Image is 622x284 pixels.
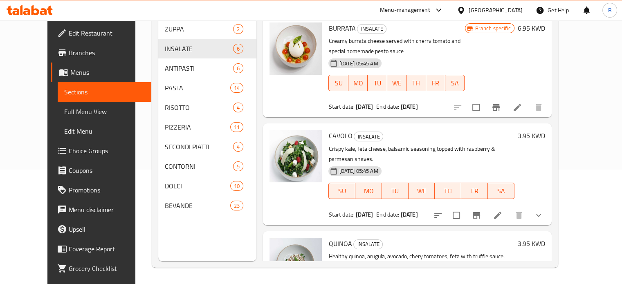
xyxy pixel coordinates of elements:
[51,141,151,161] a: Choice Groups
[230,201,243,210] div: items
[486,98,506,117] button: Branch-specific-item
[512,103,522,112] a: Edit menu item
[158,157,256,176] div: CONTORNI5
[357,24,386,34] div: INSALATE
[234,163,243,170] span: 5
[234,25,243,33] span: 2
[354,132,383,141] div: INSALATE
[58,102,151,121] a: Full Menu View
[387,75,406,91] button: WE
[70,67,145,77] span: Menus
[608,6,611,15] span: B
[165,201,230,210] span: BEVANDE
[233,24,243,34] div: items
[406,75,426,91] button: TH
[469,6,523,15] div: [GEOGRAPHIC_DATA]
[165,122,230,132] div: PIZZERIA
[518,22,545,34] h6: 6.95 KWD
[382,183,409,199] button: TU
[51,23,151,43] a: Edit Restaurant
[51,180,151,200] a: Promotions
[231,123,243,131] span: 11
[467,99,485,116] span: Select to update
[58,121,151,141] a: Edit Menu
[231,84,243,92] span: 14
[368,75,387,91] button: TU
[332,77,345,89] span: SU
[69,205,145,215] span: Menu disclaimer
[376,209,399,220] span: End date:
[328,237,352,250] span: QUINOA
[348,75,368,91] button: MO
[426,75,445,91] button: FR
[234,143,243,151] span: 4
[230,83,243,93] div: items
[165,83,230,93] span: PASTA
[165,44,233,54] span: INSALATE
[158,117,256,137] div: PIZZERIA11
[493,210,503,220] a: Edit menu item
[165,181,230,191] span: DOLCI
[165,142,233,152] span: SECONDI PIATTI
[332,185,352,197] span: SU
[158,39,256,58] div: INSALATE6
[158,137,256,157] div: SECONDI PIATTI4
[357,24,386,34] span: INSALATE
[69,244,145,254] span: Coverage Report
[69,28,145,38] span: Edit Restaurant
[231,202,243,210] span: 23
[158,16,256,219] nav: Menu sections
[428,206,448,225] button: sort-choices
[465,185,485,197] span: FR
[376,101,399,112] span: End date:
[64,107,145,116] span: Full Menu View
[234,65,243,72] span: 6
[356,209,373,220] b: [DATE]
[529,98,548,117] button: delete
[165,63,233,73] span: ANTIPASTI
[233,63,243,73] div: items
[158,19,256,39] div: ZUPPA2
[233,142,243,152] div: items
[69,264,145,273] span: Grocery Checklist
[158,176,256,196] div: DOLCI10
[380,5,430,15] div: Menu-management
[435,183,461,199] button: TH
[529,206,548,225] button: show more
[448,207,465,224] span: Select to update
[359,185,379,197] span: MO
[158,78,256,98] div: PASTA14
[409,183,435,199] button: WE
[336,60,381,67] span: [DATE] 05:45 AM
[165,24,233,34] span: ZUPPA
[69,224,145,234] span: Upsell
[518,238,545,249] h6: 3.95 KWD
[328,75,348,91] button: SU
[467,206,486,225] button: Branch-specific-item
[234,104,243,112] span: 4
[51,161,151,180] a: Coupons
[356,101,373,112] b: [DATE]
[158,58,256,78] div: ANTIPASTI6
[158,98,256,117] div: RISOTTO4
[64,126,145,136] span: Edit Menu
[518,130,545,141] h6: 3.95 KWD
[51,63,151,82] a: Menus
[158,196,256,215] div: BEVANDE23
[509,206,529,225] button: delete
[51,259,151,278] a: Grocery Checklist
[233,161,243,171] div: items
[328,183,355,199] button: SU
[328,209,355,220] span: Start date:
[355,183,382,199] button: MO
[165,103,233,112] div: RISOTTO
[461,183,488,199] button: FR
[445,75,465,91] button: SA
[69,48,145,58] span: Branches
[412,185,432,197] span: WE
[51,219,151,239] a: Upsell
